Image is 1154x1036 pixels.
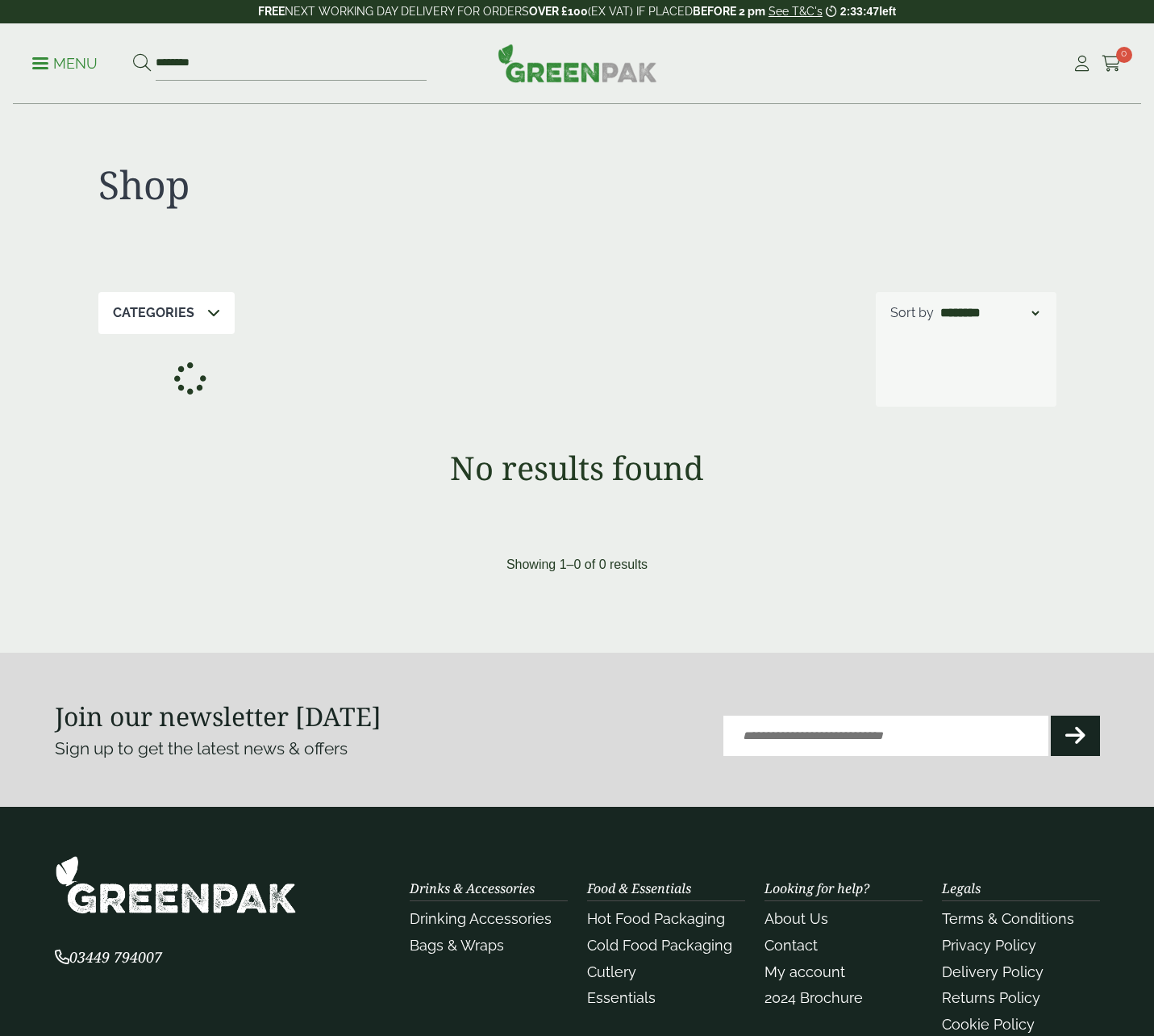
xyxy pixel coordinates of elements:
[942,963,1044,980] a: Delivery Policy
[942,989,1040,1006] a: Returns Policy
[1116,47,1132,63] span: 0
[55,947,162,967] span: 03449 794007
[587,910,725,927] a: Hot Food Packaging
[587,937,732,954] a: Cold Food Packaging
[769,5,823,18] a: See T&C's
[937,303,1042,323] select: Shop order
[55,449,1100,487] h1: No results found
[55,855,297,914] img: GreenPak Supplies
[98,161,577,208] h1: Shop
[113,303,194,323] p: Categories
[764,910,828,927] a: About Us
[693,5,765,18] strong: BEFORE 2 pm
[55,699,381,733] strong: Join our newsletter [DATE]
[942,910,1074,927] a: Terms & Conditions
[258,5,285,18] strong: FREE
[1072,56,1092,72] i: My Account
[529,5,588,18] strong: OVER £100
[840,5,879,18] span: 2:33:47
[764,963,845,980] a: My account
[410,910,552,927] a: Drinking Accessories
[764,937,818,954] a: Contact
[587,963,636,980] a: Cutlery
[942,1016,1035,1033] a: Cookie Policy
[55,950,162,966] a: 03449 794007
[942,937,1036,954] a: Privacy Policy
[55,736,525,762] p: Sign up to get the latest news & offers
[410,937,504,954] a: Bags & Wraps
[587,989,656,1006] a: Essentials
[32,54,98,73] p: Menu
[506,555,648,574] p: Showing 1–0 of 0 results
[1102,52,1122,76] a: 0
[879,5,896,18] span: left
[890,303,934,323] p: Sort by
[498,44,657,82] img: GreenPak Supplies
[32,54,98,70] a: Menu
[1102,56,1122,72] i: Cart
[764,989,863,1006] a: 2024 Brochure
